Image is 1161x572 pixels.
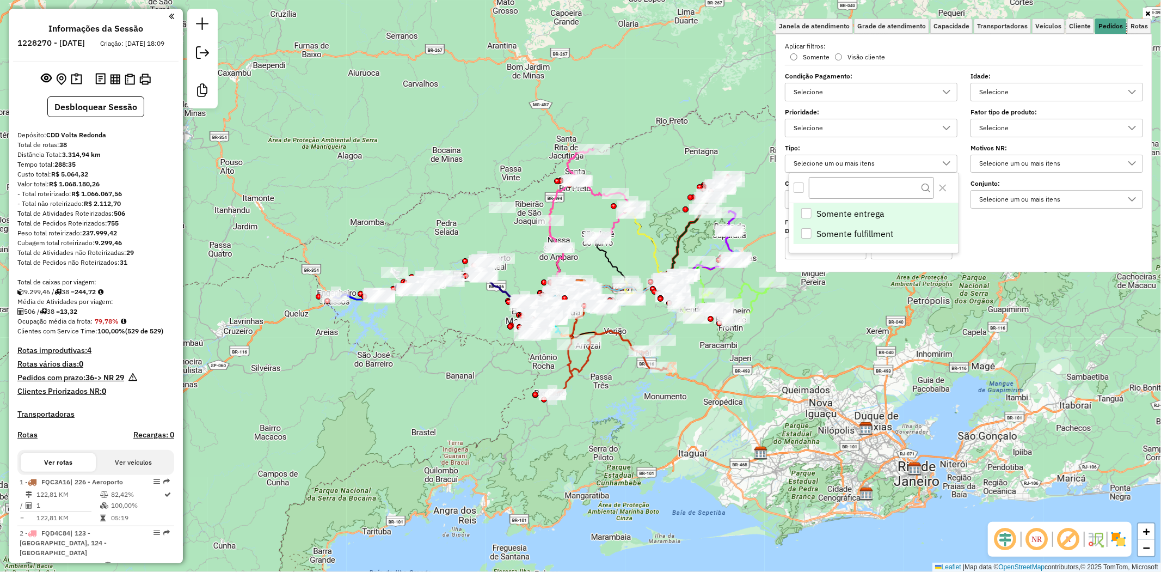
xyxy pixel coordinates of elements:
span: 2 - [20,529,107,557]
strong: 36 [85,373,94,382]
a: Zoom in [1138,524,1154,540]
div: Atividade não roteirizada - SUPERMERCADO SUPIMPA [520,328,547,339]
div: Atividade não roteirizada - JADI GOMES DE SOUZA [568,293,595,303]
div: Atividade não roteirizada - 58.779.105 CARLA GONCALVES DA SILVA [715,175,742,186]
div: Selecione [975,83,1122,101]
label: Aplicar filtros: [778,41,1150,51]
h4: Transportadoras [17,410,174,419]
strong: CDD Volta Redonda [46,131,106,139]
span: Rotas [1131,23,1148,29]
img: 523 UDC Light Retiro [548,294,562,308]
div: Total de Atividades não Roteirizadas: [17,248,174,258]
span: Pedidos [1098,23,1123,29]
div: 9.299,46 / 38 = [17,287,174,297]
i: % de utilização da cubagem [100,502,108,509]
div: Atividade não roteirizada - FRANCISCO E RAQUEL L [548,300,575,311]
em: Opções [153,530,160,536]
a: Criar modelo [192,80,213,104]
span: | [963,563,965,571]
strong: 29 [126,248,134,257]
div: - Total roteirizado: [17,189,174,199]
td: 122,81 KM [36,513,100,524]
i: Total de Atividades [26,502,32,509]
td: 122,81 KM [36,489,100,500]
strong: 79,78% [95,317,119,325]
button: Logs desbloquear sessão [93,71,108,88]
span: Ocultar deslocamento [992,526,1018,552]
div: Atividade não roteirizada - 58.286.722 WILLIAN ROCHA FERREIRA [689,204,716,215]
span: Cliente [1069,23,1091,29]
div: Selecione [975,119,1122,137]
div: Atividade não roteirizada - MERCEARIA E BAR IMPE [659,284,686,295]
label: De: [785,226,867,236]
label: Condição Pagamento: [785,71,957,81]
div: Custo total: [17,169,174,179]
strong: R$ 1.068.180,26 [49,180,100,188]
label: Filtrar os pedidos entre os valores definidos abaixo: [778,217,1150,227]
span: Veículos [1035,23,1061,29]
a: Leaflet [935,563,961,571]
strong: 237.999,42 [82,229,117,237]
span: Clientes com Service Time: [17,327,97,335]
div: Atividade não roteirizada - PAIVA SUPERMERCADO [544,302,572,313]
strong: 0 [102,386,106,396]
label: Classe: [785,179,957,188]
a: Zoom out [1138,540,1154,556]
strong: (529 de 529) [125,327,163,335]
i: Cubagem total roteirizado [17,289,24,295]
button: Ver veículos [96,453,171,472]
div: Atividade não roteirizada - R M LIMA E SILVA PAD [703,304,730,315]
strong: -> NR 29 [94,373,124,382]
button: Painel de Sugestão [69,71,84,88]
strong: R$ 2.112,70 [84,199,121,208]
div: Atividade não roteirizada - IAN CARLO NEVES DE O [536,309,563,320]
li: Somente entrega [794,203,959,224]
strong: 4 [87,345,91,355]
em: Média calculada utilizando a maior ocupação (%Peso ou %Cubagem) de cada rota da sessão. Rotas cro... [121,318,126,325]
i: Tempo total em rota [100,515,106,521]
button: Visualizar Romaneio [122,71,137,87]
button: Centralizar mapa no depósito ou ponto de apoio [54,71,69,88]
em: Rota exportada [163,530,170,536]
td: 82,42% [110,489,164,500]
div: Selecione [790,119,936,137]
div: Criação: [DATE] 18:09 [96,39,169,48]
img: CDD Jacarepaguá [859,487,874,501]
div: Atividade não roteirizada - RODRIGO B. RIBEIRO R [649,335,676,346]
div: Valor total: [17,179,174,189]
div: Atividade não roteirizada - GIOVANI RAMOS [489,202,516,213]
div: Cubagem total roteirizado: [17,238,174,248]
div: Atividade não roteirizada - VICTOR HUGO CARVALH [543,306,570,317]
button: Desbloquear Sessão [47,96,144,117]
td: 48,55 KM [36,560,103,571]
span: | 226 - Aeroporto [70,478,123,486]
a: Rotas [17,430,38,440]
a: Nova sessão e pesquisa [192,13,213,38]
div: Selecione um ou mais itens [790,155,936,173]
em: Há pedidos NR próximo a expirar [128,373,137,387]
h4: Pedidos com prazo: [17,373,124,382]
td: 05:19 [110,513,164,524]
label: Prioridade: [785,107,957,117]
strong: 506 [114,209,125,217]
button: Close [934,179,951,197]
em: Opções [153,478,160,485]
button: Ver rotas [21,453,96,472]
span: Ocultar NR [1024,526,1050,552]
div: Atividade não roteirizada - RAQUEL PEREIRA MARQU [367,291,394,302]
div: Atividade não roteirizada - MARIA DO CARMO DAMAS [692,199,720,210]
div: Map data © contributors,© 2025 TomTom, Microsoft [932,563,1161,572]
div: Atividade não roteirizada - 56.030.444 DOUGLAS CASSIMIRO DE CARVALHO [528,318,555,328]
div: Atividade não roteirizada - MERCEARIA SABOR E PI [413,285,440,296]
div: Selecione [790,83,936,101]
a: Exportar sessão [192,42,213,66]
h4: Clientes Priorizados NR: [17,387,174,396]
span: Janela de atendimento [779,23,850,29]
h6: 1228270 - [DATE] [17,38,85,48]
div: Selecione um ou mais itens [975,191,1122,208]
strong: 755 [107,219,119,227]
strong: 38 [59,141,67,149]
i: Meta Caixas/viagem: 197,60 Diferença: 47,12 [98,289,103,295]
img: CDD Pavuna [859,422,873,436]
